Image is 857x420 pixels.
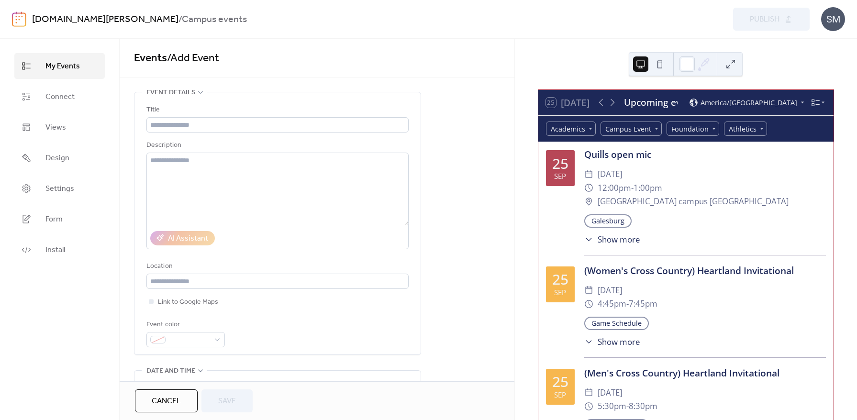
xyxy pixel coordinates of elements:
span: Event details [146,87,195,99]
span: [DATE] [598,386,622,400]
span: - [626,297,629,311]
a: Views [14,114,105,140]
div: ​ [584,336,593,348]
a: [DOMAIN_NAME][PERSON_NAME] [32,11,178,29]
div: ​ [584,181,593,195]
button: Cancel [135,389,198,412]
span: [GEOGRAPHIC_DATA] campus [GEOGRAPHIC_DATA] [598,195,789,209]
span: Views [45,122,66,133]
span: 5:30pm [598,399,626,413]
div: ​ [584,297,593,311]
button: ​Show more [584,336,640,348]
span: 12:00pm [598,181,631,195]
a: Form [14,206,105,232]
div: ​ [584,167,593,181]
span: Install [45,244,65,256]
span: My Events [45,61,80,72]
b: / [178,11,182,29]
span: 7:45pm [629,297,657,311]
span: Show more [598,336,640,348]
span: [DATE] [598,167,622,181]
span: - [626,399,629,413]
a: Events [134,48,167,69]
span: Date and time [146,365,195,377]
span: Cancel [152,396,181,407]
span: 4:45pm [598,297,626,311]
div: Event color [146,319,223,331]
div: Title [146,104,407,116]
div: Sep [554,289,566,296]
b: Campus events [182,11,247,29]
div: Sep [554,391,566,398]
div: 25 [552,272,568,287]
a: My Events [14,53,105,79]
a: Connect [14,84,105,110]
a: Design [14,145,105,171]
span: 8:30pm [629,399,657,413]
span: America/[GEOGRAPHIC_DATA] [701,99,797,106]
span: Settings [45,183,74,195]
div: ​ [584,284,593,298]
div: Sep [554,173,566,180]
a: Settings [14,176,105,201]
span: [DATE] [598,284,622,298]
span: - [631,181,634,195]
span: Design [45,153,69,164]
div: ​ [584,233,593,245]
button: ​Show more [584,233,640,245]
div: Location [146,261,407,272]
div: (Women's Cross Country) Heartland Invitational [584,264,826,278]
a: Install [14,237,105,263]
div: Upcoming events [624,96,677,110]
div: Description [146,140,407,151]
div: SM [821,7,845,31]
span: Link to Google Maps [158,297,218,308]
span: Form [45,214,63,225]
div: 25 [552,375,568,389]
img: logo [12,11,26,27]
div: Quills open mic [584,148,826,162]
span: Connect [45,91,75,103]
div: (Men's Cross Country) Heartland Invitational [584,366,826,380]
div: 25 [552,156,568,171]
span: / Add Event [167,48,219,69]
span: Show more [598,233,640,245]
div: ​ [584,399,593,413]
span: 1:00pm [634,181,662,195]
div: ​ [584,195,593,209]
div: ​ [584,386,593,400]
